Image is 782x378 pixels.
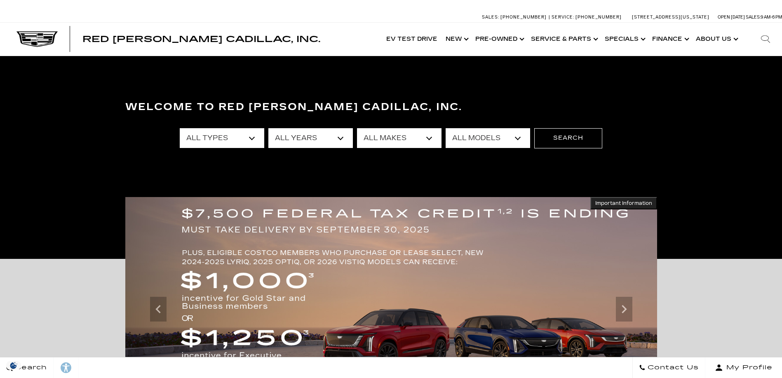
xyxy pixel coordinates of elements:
[482,15,549,19] a: Sales: [PHONE_NUMBER]
[705,357,782,378] button: Open user profile menu
[616,297,632,322] div: Next
[446,128,530,148] select: Filter by model
[441,23,471,56] a: New
[382,23,441,56] a: EV Test Drive
[13,362,47,373] span: Search
[595,200,652,207] span: Important Information
[482,14,499,20] span: Sales:
[125,99,657,115] h3: Welcome to Red [PERSON_NAME] Cadillac, Inc.
[718,14,745,20] span: Open [DATE]
[534,128,602,148] button: Search
[646,362,699,373] span: Contact Us
[180,128,264,148] select: Filter by type
[761,14,782,20] span: 9 AM-6 PM
[500,14,547,20] span: [PHONE_NUMBER]
[648,23,692,56] a: Finance
[632,357,705,378] a: Contact Us
[82,34,320,44] span: Red [PERSON_NAME] Cadillac, Inc.
[4,361,23,370] section: Click to Open Cookie Consent Modal
[575,14,622,20] span: [PHONE_NUMBER]
[590,197,657,209] button: Important Information
[692,23,741,56] a: About Us
[4,361,23,370] img: Opt-Out Icon
[632,14,709,20] a: [STREET_ADDRESS][US_STATE]
[471,23,527,56] a: Pre-Owned
[746,14,761,20] span: Sales:
[82,35,320,43] a: Red [PERSON_NAME] Cadillac, Inc.
[150,297,167,322] div: Previous
[527,23,601,56] a: Service & Parts
[549,15,624,19] a: Service: [PHONE_NUMBER]
[723,362,773,373] span: My Profile
[16,31,58,47] img: Cadillac Dark Logo with Cadillac White Text
[268,128,353,148] select: Filter by year
[601,23,648,56] a: Specials
[552,14,574,20] span: Service:
[357,128,441,148] select: Filter by make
